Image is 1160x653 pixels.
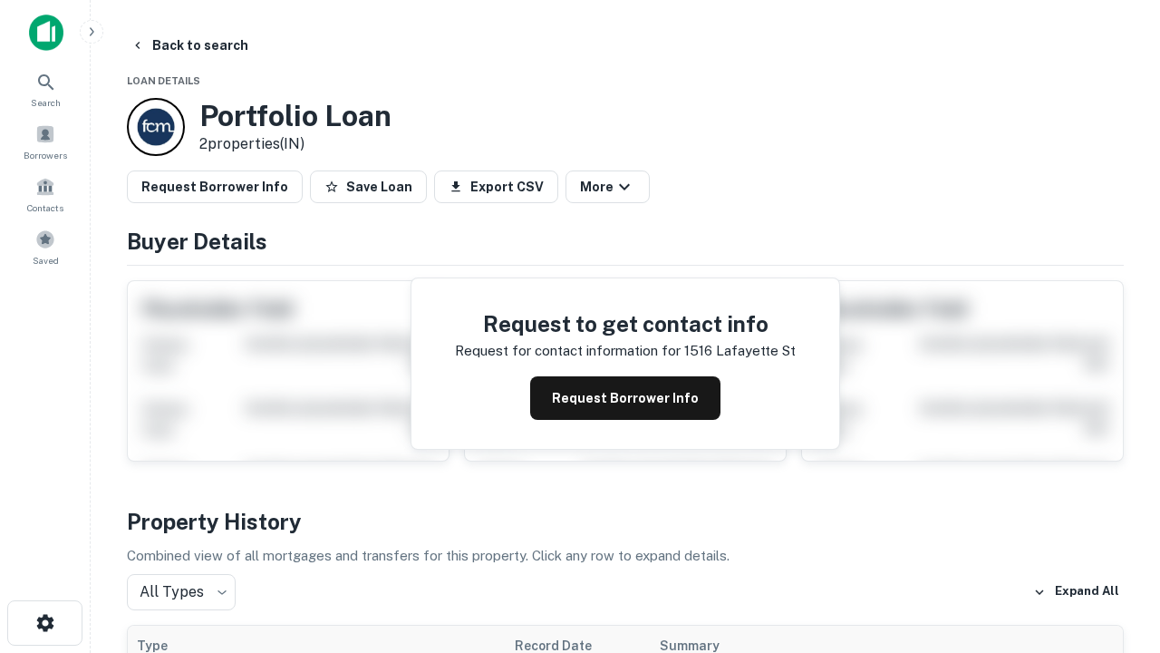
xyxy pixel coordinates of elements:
a: Search [5,64,85,113]
h4: Buyer Details [127,225,1124,258]
a: Saved [5,222,85,271]
a: Contacts [5,170,85,219]
p: 1516 lafayette st [684,340,796,362]
h4: Request to get contact info [455,307,796,340]
iframe: Chat Widget [1069,508,1160,595]
p: 2 properties (IN) [199,133,391,155]
span: Loan Details [127,75,200,86]
button: Save Loan [310,171,427,203]
div: All Types [127,574,236,610]
button: Expand All [1029,579,1124,606]
button: Request Borrower Info [530,376,720,420]
h3: Portfolio Loan [199,99,391,133]
button: Back to search [123,29,256,62]
p: Request for contact information for [455,340,681,362]
span: Search [31,95,61,110]
button: More [565,171,650,203]
h4: Property History [127,505,1124,538]
button: Request Borrower Info [127,171,303,203]
button: Export CSV [434,171,558,203]
span: Saved [33,253,59,268]
a: Borrowers [5,117,85,166]
span: Borrowers [24,148,67,162]
img: capitalize-icon.png [29,15,63,51]
p: Combined view of all mortgages and transfers for this property. Click any row to expand details. [127,545,1124,567]
span: Contacts [27,200,63,215]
